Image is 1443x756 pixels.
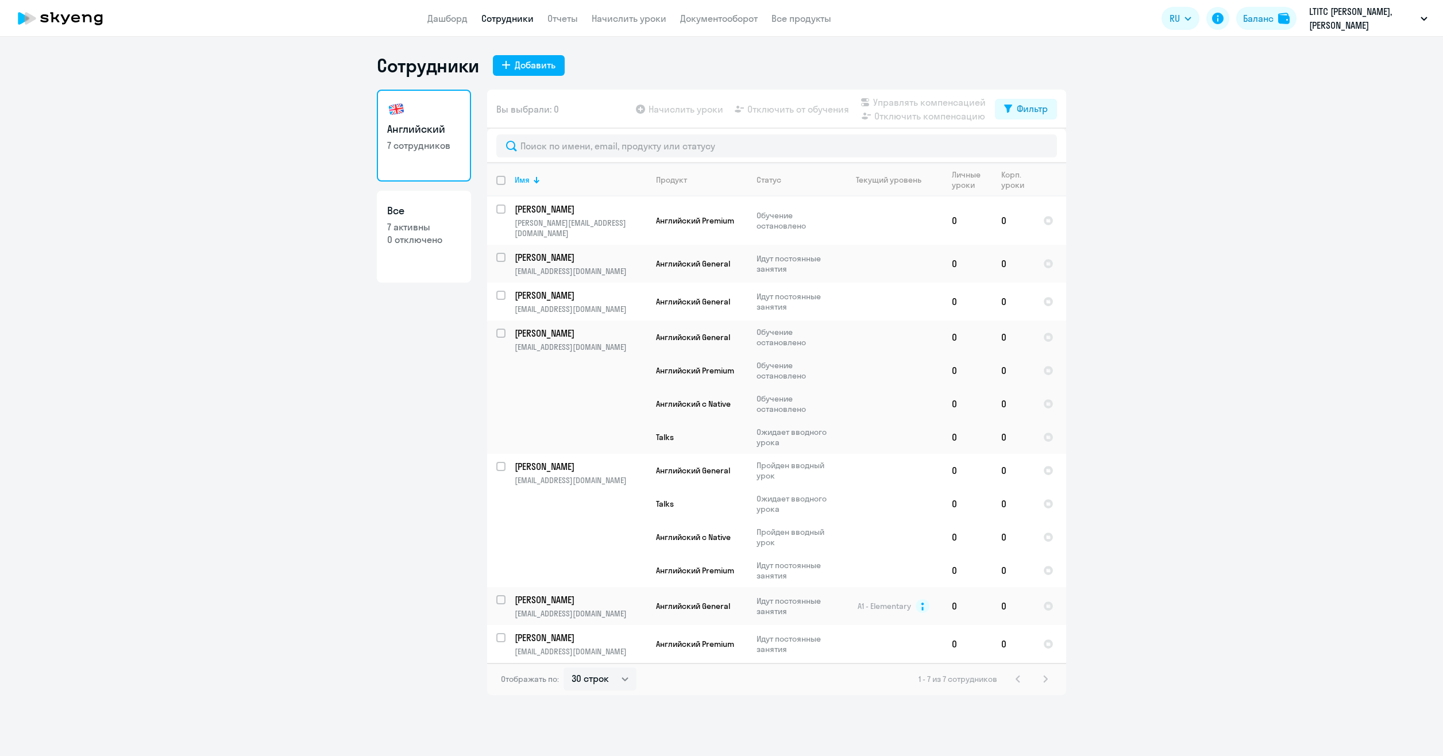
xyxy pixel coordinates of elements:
[656,332,730,342] span: Английский General
[757,493,835,514] p: Ожидает вводного урока
[757,327,835,348] p: Обучение остановлено
[1001,169,1033,190] div: Корп. уроки
[992,354,1034,387] td: 0
[515,203,645,215] p: [PERSON_NAME]
[515,251,645,264] p: [PERSON_NAME]
[943,554,992,587] td: 0
[943,196,992,245] td: 0
[547,13,578,24] a: Отчеты
[757,253,835,274] p: Идут постоянные занятия
[757,360,835,381] p: Обучение остановлено
[515,631,645,644] p: [PERSON_NAME]
[515,218,646,238] p: [PERSON_NAME][EMAIL_ADDRESS][DOMAIN_NAME]
[515,203,646,215] a: [PERSON_NAME]
[680,13,758,24] a: Документооборот
[1236,7,1297,30] button: Балансbalance
[656,259,730,269] span: Английский General
[995,99,1057,119] button: Фильтр
[992,625,1034,663] td: 0
[515,175,646,185] div: Имя
[387,233,461,246] p: 0 отключено
[515,593,646,606] a: [PERSON_NAME]
[943,625,992,663] td: 0
[515,646,646,657] p: [EMAIL_ADDRESS][DOMAIN_NAME]
[992,587,1034,625] td: 0
[1162,7,1199,30] button: RU
[515,475,646,485] p: [EMAIL_ADDRESS][DOMAIN_NAME]
[757,634,835,654] p: Идут постоянные занятия
[845,175,942,185] div: Текущий уровень
[493,55,565,76] button: Добавить
[757,527,835,547] p: Пройден вводный урок
[656,565,734,576] span: Английский Premium
[858,601,911,611] span: A1 - Elementary
[943,283,992,321] td: 0
[377,54,479,77] h1: Сотрудники
[515,593,645,606] p: [PERSON_NAME]
[757,210,835,231] p: Обучение остановлено
[992,487,1034,520] td: 0
[656,639,734,649] span: Английский Premium
[387,139,461,152] p: 7 сотрудников
[757,394,835,414] p: Обучение остановлено
[377,191,471,283] a: Все7 активны0 отключено
[992,387,1034,421] td: 0
[515,631,646,644] a: [PERSON_NAME]
[515,304,646,314] p: [EMAIL_ADDRESS][DOMAIN_NAME]
[1309,5,1416,32] p: LTITC [PERSON_NAME], [PERSON_NAME]
[515,342,646,352] p: [EMAIL_ADDRESS][DOMAIN_NAME]
[992,245,1034,283] td: 0
[515,460,646,473] a: [PERSON_NAME]
[656,296,730,307] span: Английский General
[496,134,1057,157] input: Поиск по имени, email, продукту или статусу
[496,102,559,116] span: Вы выбрали: 0
[387,122,461,137] h3: Английский
[757,291,835,312] p: Идут постоянные занятия
[515,175,530,185] div: Имя
[656,215,734,226] span: Английский Premium
[992,196,1034,245] td: 0
[515,460,645,473] p: [PERSON_NAME]
[757,175,781,185] div: Статус
[919,674,997,684] span: 1 - 7 из 7 сотрудников
[1278,13,1290,24] img: balance
[1017,102,1048,115] div: Фильтр
[515,251,646,264] a: [PERSON_NAME]
[656,175,687,185] div: Продукт
[952,169,991,190] div: Личные уроки
[771,13,831,24] a: Все продукты
[943,487,992,520] td: 0
[943,387,992,421] td: 0
[757,460,835,481] p: Пройден вводный урок
[387,203,461,218] h3: Все
[656,499,674,509] span: Talks
[992,454,1034,487] td: 0
[992,321,1034,354] td: 0
[656,399,731,409] span: Английский с Native
[501,674,559,684] span: Отображать по:
[377,90,471,182] a: Английский7 сотрудников
[943,587,992,625] td: 0
[387,221,461,233] p: 7 активны
[515,289,645,302] p: [PERSON_NAME]
[1243,11,1274,25] div: Баланс
[757,596,835,616] p: Идут постоянные занятия
[1303,5,1433,32] button: LTITC [PERSON_NAME], [PERSON_NAME]
[757,560,835,581] p: Идут постоянные занятия
[992,421,1034,454] td: 0
[656,432,674,442] span: Talks
[992,283,1034,321] td: 0
[943,354,992,387] td: 0
[427,13,468,24] a: Дашборд
[856,175,921,185] div: Текущий уровень
[656,465,730,476] span: Английский General
[515,608,646,619] p: [EMAIL_ADDRESS][DOMAIN_NAME]
[387,100,406,118] img: english
[943,454,992,487] td: 0
[992,520,1034,554] td: 0
[943,421,992,454] td: 0
[515,58,555,72] div: Добавить
[943,245,992,283] td: 0
[656,365,734,376] span: Английский Premium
